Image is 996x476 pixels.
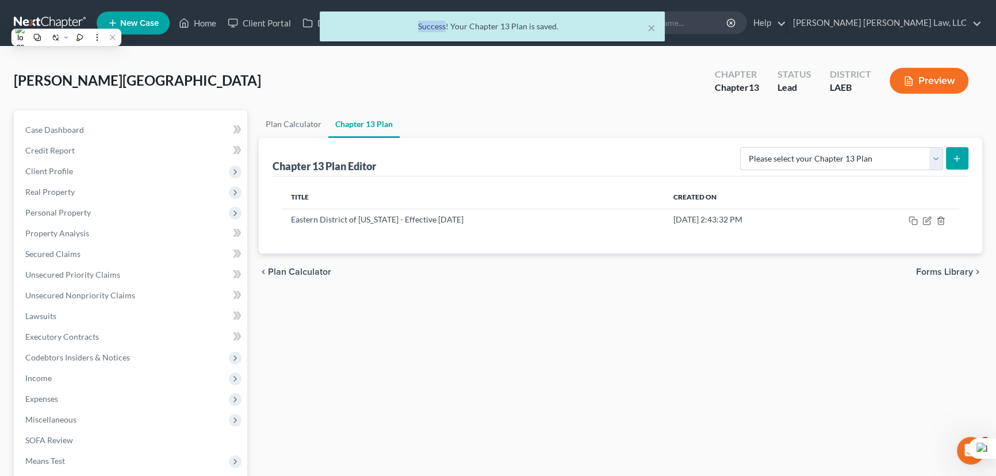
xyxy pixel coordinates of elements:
a: Executory Contracts [16,327,247,347]
button: Forms Library chevron_right [916,267,982,277]
span: Forms Library [916,267,973,277]
div: Chapter [715,68,759,81]
a: Credit Report [16,140,247,161]
a: Lawsuits [16,306,247,327]
span: Expenses [25,394,58,404]
a: Unsecured Priority Claims [16,264,247,285]
span: Credit Report [25,145,75,155]
span: Case Dashboard [25,125,84,135]
span: Lawsuits [25,311,56,321]
div: Lead [777,81,811,94]
span: Client Profile [25,166,73,176]
span: Means Test [25,456,65,466]
span: Unsecured Priority Claims [25,270,120,279]
div: Chapter [715,81,759,94]
i: chevron_left [259,267,268,277]
span: Real Property [25,187,75,197]
a: SOFA Review [16,430,247,451]
span: Property Analysis [25,228,89,238]
iframe: Intercom live chat [957,437,984,465]
th: Title [282,186,664,209]
a: Case Dashboard [16,120,247,140]
span: [PERSON_NAME][GEOGRAPHIC_DATA] [14,72,261,89]
span: Unsecured Nonpriority Claims [25,290,135,300]
a: Plan Calculator [259,110,328,138]
button: × [648,21,656,34]
div: Status [777,68,811,81]
button: chevron_left Plan Calculator [259,267,331,277]
div: Chapter 13 Plan Editor [273,159,376,173]
a: Secured Claims [16,244,247,264]
span: Secured Claims [25,249,81,259]
button: Preview [890,68,968,94]
td: Eastern District of [US_STATE] - Effective [DATE] [282,209,664,231]
th: Created On [664,186,840,209]
div: District [830,68,871,81]
a: Property Analysis [16,223,247,244]
i: chevron_right [973,267,982,277]
span: 13 [749,82,759,93]
span: Codebtors Insiders & Notices [25,352,130,362]
span: Miscellaneous [25,414,76,424]
div: Success! Your Chapter 13 Plan is saved. [329,21,656,32]
td: [DATE] 2:43:32 PM [664,209,840,231]
span: SOFA Review [25,435,73,445]
a: Chapter 13 Plan [328,110,400,138]
span: Personal Property [25,208,91,217]
span: Executory Contracts [25,332,99,341]
a: Unsecured Nonpriority Claims [16,285,247,306]
span: Income [25,373,52,383]
span: 4 [980,437,990,446]
div: LAEB [830,81,871,94]
span: Plan Calculator [268,267,331,277]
